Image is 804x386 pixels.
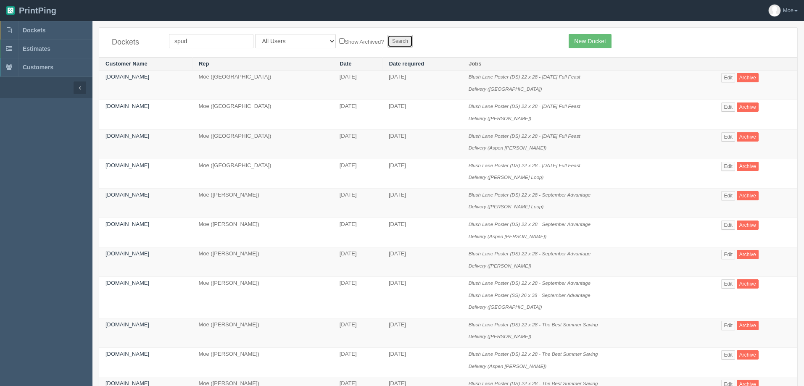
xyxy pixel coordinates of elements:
span: Customers [23,64,53,71]
a: Customer Name [105,60,148,67]
a: Archive [737,132,759,142]
a: Archive [737,250,759,259]
a: Edit [721,279,735,289]
a: Archive [737,102,759,112]
i: Delivery ([PERSON_NAME] Loop) [469,174,544,180]
td: [DATE] [333,159,382,188]
a: [DOMAIN_NAME] [105,280,149,286]
a: Date [340,60,351,67]
a: New Docket [569,34,611,48]
i: Blush Lane Poster (DS) 22 x 28 - September Advantage [469,221,591,227]
a: Edit [721,162,735,171]
i: Delivery ([GEOGRAPHIC_DATA]) [469,86,542,92]
i: Delivery (Aspen [PERSON_NAME]) [469,234,547,239]
a: [DOMAIN_NAME] [105,351,149,357]
img: avatar_default-7531ab5dedf162e01f1e0bb0964e6a185e93c5c22dfe317fb01d7f8cd2b1632c.jpg [769,5,780,16]
span: Dockets [23,27,45,34]
i: Delivery ([PERSON_NAME]) [469,333,531,339]
a: Archive [737,162,759,171]
a: [DOMAIN_NAME] [105,250,149,257]
a: Edit [721,250,735,259]
a: Archive [737,321,759,330]
td: [DATE] [333,129,382,159]
a: [DOMAIN_NAME] [105,103,149,109]
td: Moe ([PERSON_NAME]) [192,188,333,218]
i: Delivery (Aspen [PERSON_NAME]) [469,145,547,150]
a: [DOMAIN_NAME] [105,133,149,139]
input: Customer Name [169,34,253,48]
td: [DATE] [382,71,462,100]
td: [DATE] [333,318,382,347]
th: Jobs [462,57,715,71]
td: [DATE] [382,188,462,218]
td: [DATE] [382,277,462,318]
i: Blush Lane Poster (SS) 26 x 38 - September Advantage [469,292,590,298]
i: Blush Lane Poster (DS) 22 x 28 - The Best Summer Saving [469,322,598,327]
td: [DATE] [333,71,382,100]
i: Delivery (Aspen [PERSON_NAME]) [469,363,547,369]
td: Moe ([GEOGRAPHIC_DATA]) [192,71,333,100]
td: [DATE] [382,247,462,277]
td: Moe ([PERSON_NAME]) [192,277,333,318]
i: Blush Lane Poster (DS) 22 x 28 - September Advantage [469,280,591,286]
span: Estimates [23,45,50,52]
td: Moe ([PERSON_NAME]) [192,218,333,247]
td: Moe ([GEOGRAPHIC_DATA]) [192,129,333,159]
a: [DOMAIN_NAME] [105,74,149,80]
td: [DATE] [333,348,382,377]
input: Search [388,35,413,47]
td: [DATE] [382,159,462,188]
img: logo-3e63b451c926e2ac314895c53de4908e5d424f24456219fb08d385ab2e579770.png [6,6,15,15]
td: [DATE] [333,100,382,129]
i: Blush Lane Poster (DS) 22 x 28 - [DATE] Full Feast [469,74,580,79]
input: Show Archived? [339,38,345,44]
a: Edit [721,73,735,82]
a: Date required [389,60,424,67]
td: Moe ([PERSON_NAME]) [192,348,333,377]
a: Edit [721,221,735,230]
td: [DATE] [333,218,382,247]
i: Delivery ([PERSON_NAME] Loop) [469,204,544,209]
td: Moe ([PERSON_NAME]) [192,318,333,347]
i: Blush Lane Poster (DS) 22 x 28 - September Advantage [469,192,591,197]
td: [DATE] [333,277,382,318]
i: Blush Lane Poster (DS) 22 x 28 - The Best Summer Saving [469,381,598,386]
a: Edit [721,191,735,200]
i: Delivery ([PERSON_NAME]) [469,116,531,121]
td: [DATE] [333,247,382,277]
td: [DATE] [333,188,382,218]
td: Moe ([PERSON_NAME]) [192,247,333,277]
a: [DOMAIN_NAME] [105,192,149,198]
i: Blush Lane Poster (DS) 22 x 28 - [DATE] Full Feast [469,103,580,109]
td: [DATE] [382,218,462,247]
a: Archive [737,191,759,200]
a: Edit [721,102,735,112]
td: [DATE] [382,348,462,377]
a: [DOMAIN_NAME] [105,321,149,328]
a: Edit [721,132,735,142]
i: Blush Lane Poster (DS) 22 x 28 - [DATE] Full Feast [469,163,580,168]
a: [DOMAIN_NAME] [105,221,149,227]
label: Show Archived? [339,37,384,46]
td: [DATE] [382,318,462,347]
a: Archive [737,73,759,82]
i: Blush Lane Poster (DS) 22 x 28 - The Best Summer Saving [469,351,598,357]
i: Delivery ([PERSON_NAME]) [469,263,531,268]
i: Delivery ([GEOGRAPHIC_DATA]) [469,304,542,310]
a: Edit [721,350,735,360]
a: [DOMAIN_NAME] [105,162,149,168]
td: Moe ([GEOGRAPHIC_DATA]) [192,159,333,188]
a: Rep [199,60,209,67]
td: [DATE] [382,129,462,159]
a: Archive [737,279,759,289]
a: Edit [721,321,735,330]
i: Blush Lane Poster (DS) 22 x 28 - September Advantage [469,251,591,256]
i: Blush Lane Poster (DS) 22 x 28 - [DATE] Full Feast [469,133,580,139]
td: Moe ([GEOGRAPHIC_DATA]) [192,100,333,129]
a: Archive [737,221,759,230]
h4: Dockets [112,38,156,47]
td: [DATE] [382,100,462,129]
a: Archive [737,350,759,360]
